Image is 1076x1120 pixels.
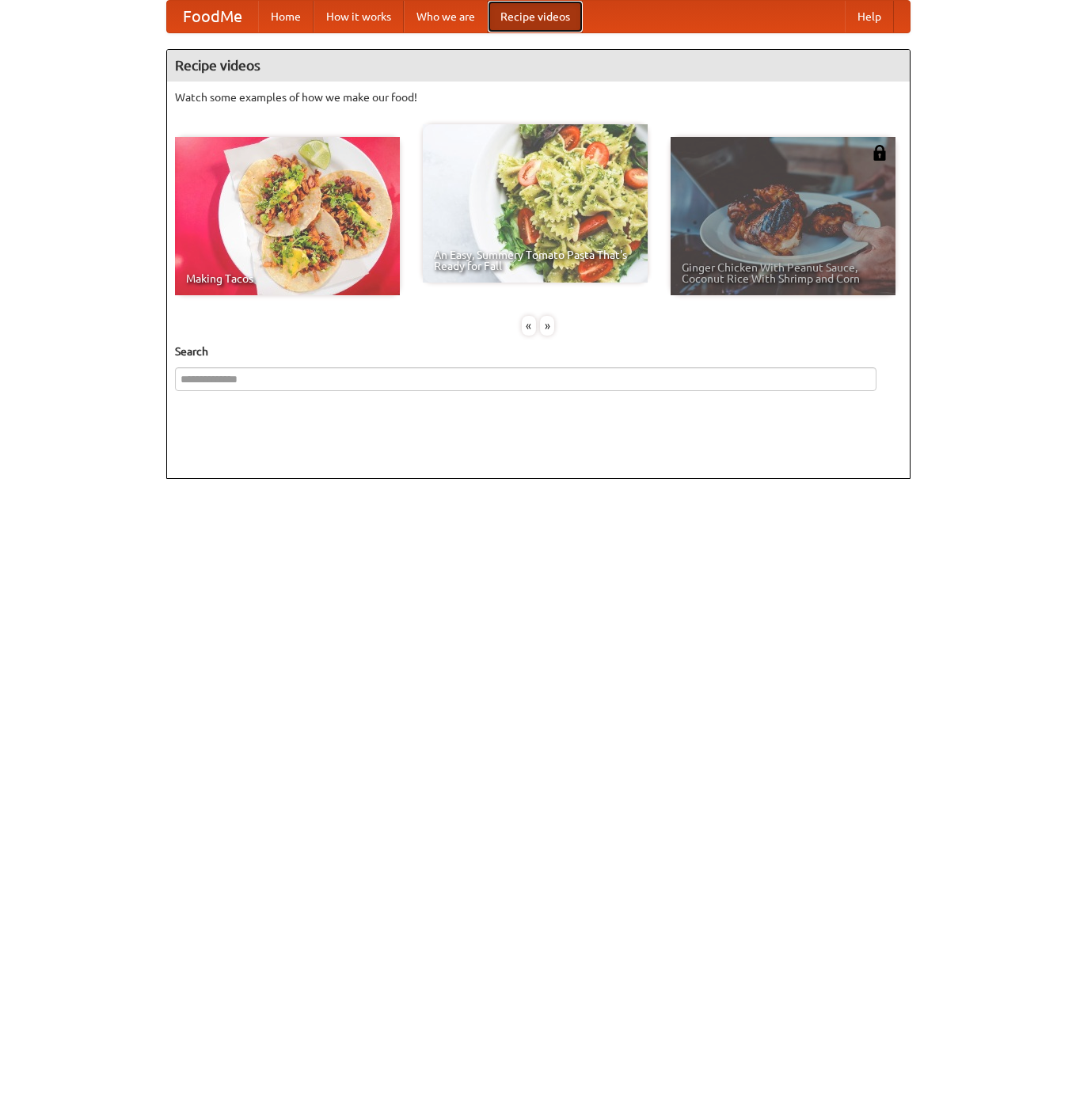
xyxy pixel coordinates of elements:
div: « [522,316,536,336]
a: FoodMe [167,1,258,32]
p: Watch some examples of how we make our food! [175,89,902,105]
div: » [540,316,554,336]
a: Who we are [404,1,488,32]
a: Recipe videos [488,1,583,32]
span: Making Tacos [186,273,389,284]
span: An Easy, Summery Tomato Pasta That's Ready for Fall [434,249,637,271]
h4: Recipe videos [167,50,910,82]
h5: Search [175,344,902,359]
a: Home [258,1,314,32]
a: Making Tacos [175,137,400,295]
a: An Easy, Summery Tomato Pasta That's Ready for Fall [423,124,648,283]
a: Help [845,1,894,32]
a: How it works [314,1,404,32]
img: 483408.png [872,145,888,161]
